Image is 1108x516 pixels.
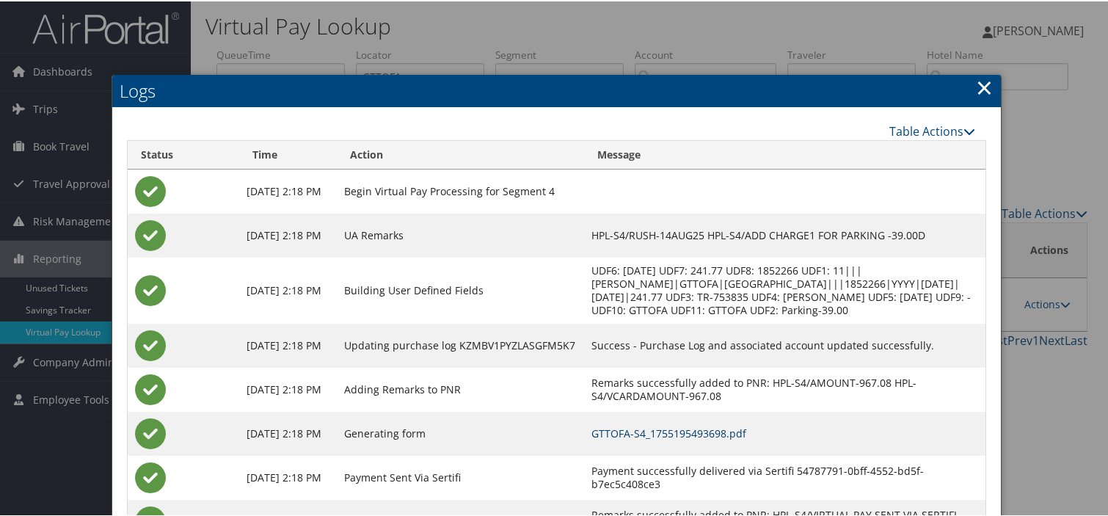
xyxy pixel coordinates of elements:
td: Success - Purchase Log and associated account updated successfully. [584,322,985,366]
th: Message: activate to sort column ascending [584,139,985,168]
td: [DATE] 2:18 PM [239,366,337,410]
td: [DATE] 2:18 PM [239,212,337,256]
th: Action: activate to sort column ascending [337,139,585,168]
a: GTTOFA-S4_1755195493698.pdf [591,425,746,439]
td: Adding Remarks to PNR [337,366,585,410]
td: Payment Sent Via Sertifi [337,454,585,498]
td: Remarks successfully added to PNR: HPL-S4/AMOUNT-967.08 HPL-S4/VCARDAMOUNT-967.08 [584,366,985,410]
td: Building User Defined Fields [337,256,585,322]
td: HPL-S4/RUSH-14AUG25 HPL-S4/ADD CHARGE1 FOR PARKING -39.00D [584,212,985,256]
td: Begin Virtual Pay Processing for Segment 4 [337,168,585,212]
td: [DATE] 2:18 PM [239,168,337,212]
th: Time: activate to sort column ascending [239,139,337,168]
td: [DATE] 2:18 PM [239,410,337,454]
td: [DATE] 2:18 PM [239,256,337,322]
a: Table Actions [889,122,975,138]
td: Updating purchase log KZMBV1PYZLASGFM5K7 [337,322,585,366]
th: Status: activate to sort column ascending [128,139,239,168]
td: [DATE] 2:18 PM [239,454,337,498]
td: Generating form [337,410,585,454]
td: [DATE] 2:18 PM [239,322,337,366]
a: Close [976,71,993,101]
td: UDF6: [DATE] UDF7: 241.77 UDF8: 1852266 UDF1: 11|||[PERSON_NAME]|GTTOFA|[GEOGRAPHIC_DATA]|||18522... [584,256,985,322]
h2: Logs [112,73,1002,106]
td: Payment successfully delivered via Sertifi 54787791-0bff-4552-bd5f-b7ec5c408ce3 [584,454,985,498]
td: UA Remarks [337,212,585,256]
